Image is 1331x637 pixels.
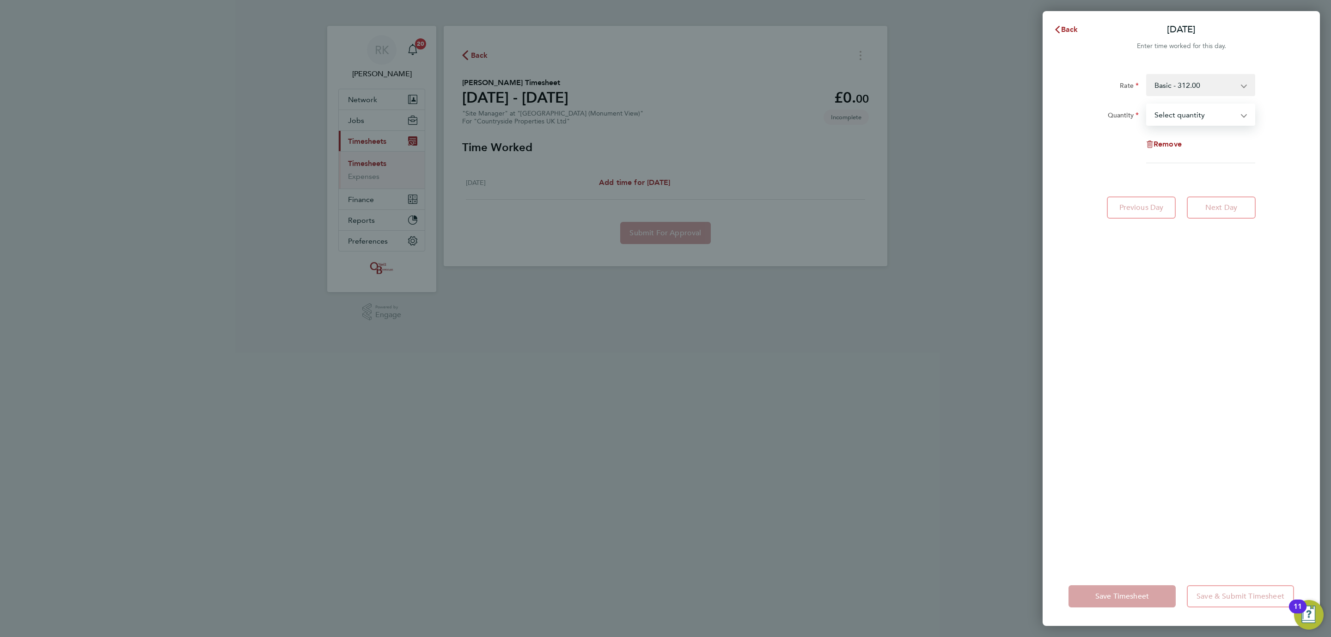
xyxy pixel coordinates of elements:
label: Rate [1120,81,1139,92]
span: Remove [1154,140,1182,148]
label: Quantity [1108,111,1139,122]
button: Open Resource Center, 11 new notifications [1294,600,1324,630]
p: [DATE] [1167,23,1196,36]
span: Back [1061,25,1078,34]
div: Enter time worked for this day. [1043,41,1320,52]
button: Remove [1146,141,1182,148]
div: 11 [1294,606,1302,619]
button: Back [1044,20,1087,39]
